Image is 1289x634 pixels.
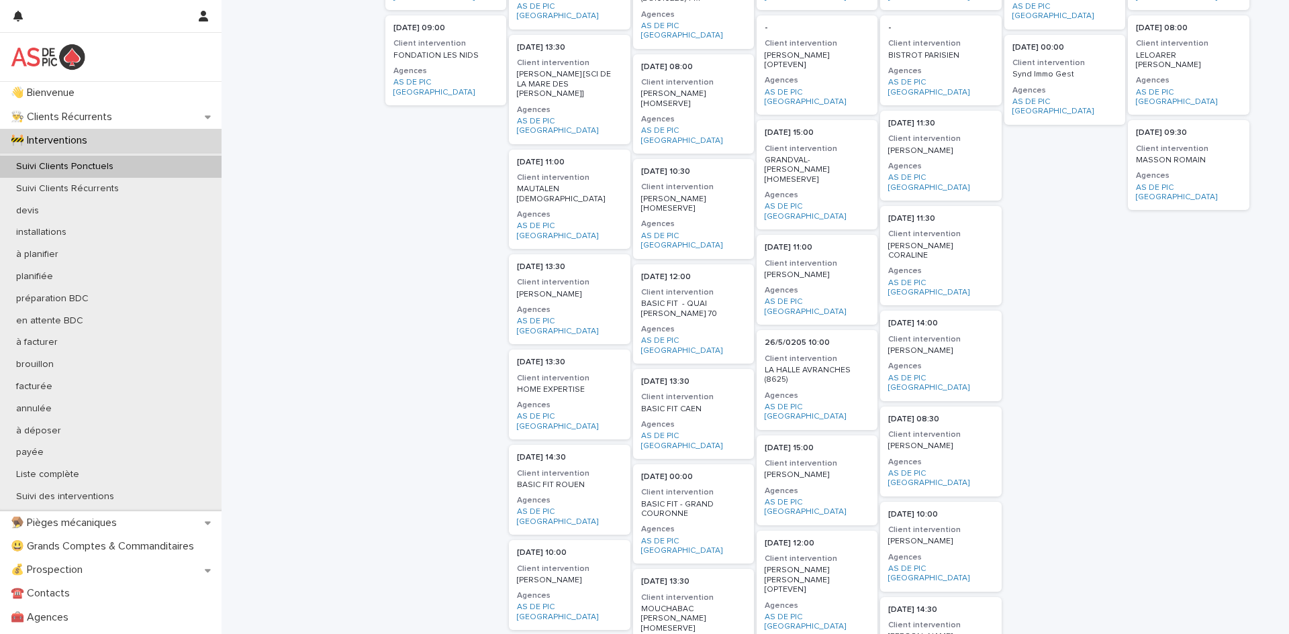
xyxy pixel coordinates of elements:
[11,44,85,70] img: yKcqic14S0S6KrLdrqO6
[641,77,746,88] h3: Client intervention
[765,285,869,296] h3: Agences
[888,441,993,451] p: [PERSON_NAME]
[1128,15,1249,115] a: [DATE] 08:00Client interventionLELOARER [PERSON_NAME]AgencesAS DE PIC [GEOGRAPHIC_DATA]
[641,62,746,72] p: [DATE] 08:00
[1136,144,1241,154] h3: Client intervention
[517,358,622,367] p: [DATE] 13:30
[517,468,622,479] h3: Client intervention
[880,407,1001,496] a: [DATE] 08:30Client intervention[PERSON_NAME]AgencesAS DE PIC [GEOGRAPHIC_DATA]
[517,209,622,220] h3: Agences
[765,144,869,154] h3: Client intervention
[888,78,993,97] a: AS DE PIC [GEOGRAPHIC_DATA]
[765,566,869,594] p: [PERSON_NAME] [PERSON_NAME] [OPTEVEN]
[765,23,869,33] p: -
[888,346,993,356] p: [PERSON_NAME]
[765,390,869,401] h3: Agences
[765,354,869,364] h3: Client intervention
[641,431,746,451] a: AS DE PIC [GEOGRAPHIC_DATA]
[5,315,94,327] p: en attente BDC
[5,564,93,576] p: 💰 Prospection
[757,435,877,525] div: [DATE] 15:00Client intervention[PERSON_NAME]AgencesAS DE PIC [GEOGRAPHIC_DATA]
[5,517,128,529] p: 🪤 Pièges mécaniques
[641,167,746,176] p: [DATE] 10:30
[509,445,630,535] div: [DATE] 14:30Client interventionBASIC FIT ROUENAgencesAS DE PIC [GEOGRAPHIC_DATA]
[757,235,877,325] div: [DATE] 11:00Client intervention[PERSON_NAME]AgencesAS DE PIC [GEOGRAPHIC_DATA]
[1012,97,1117,117] a: AS DE PIC [GEOGRAPHIC_DATA]
[393,23,498,33] p: [DATE] 09:00
[888,146,993,156] p: [PERSON_NAME]
[641,272,746,282] p: [DATE] 12:00
[880,15,1001,105] a: -Client interventionBISTROT PARISIENAgencesAS DE PIC [GEOGRAPHIC_DATA]
[5,134,98,147] p: 🚧 Interventions
[765,470,869,480] p: [PERSON_NAME]
[5,337,68,348] p: à facturer
[641,114,746,125] h3: Agences
[5,381,63,392] p: facturée
[641,126,746,146] a: AS DE PIC [GEOGRAPHIC_DATA]
[5,611,79,624] p: 🧰 Agences
[880,111,1001,201] div: [DATE] 11:30Client intervention[PERSON_NAME]AgencesAS DE PIC [GEOGRAPHIC_DATA]
[633,369,754,459] a: [DATE] 13:30Client interventionBASIC FIT CAENAgencesAS DE PIC [GEOGRAPHIC_DATA]
[888,564,993,584] a: AS DE PIC [GEOGRAPHIC_DATA]
[5,469,90,480] p: Liste complète
[5,403,62,415] p: annulée
[765,458,869,469] h3: Client intervention
[509,35,630,144] div: [DATE] 13:30Client intervention[PERSON_NAME] [SCI DE LA MARE DES [PERSON_NAME]]AgencesAS DE PIC [...
[5,359,64,370] p: brouillon
[1136,23,1241,33] p: [DATE] 08:00
[517,602,622,622] a: AS DE PIC [GEOGRAPHIC_DATA]
[633,264,754,364] a: [DATE] 12:00Client interventionBASIC FIT - QUAI [PERSON_NAME] 70AgencesAS DE PIC [GEOGRAPHIC_DATA]
[757,330,877,429] a: 26/5/0205 10:00Client interventionLA HALLE AVRANCHES (8625)AgencesAS DE PIC [GEOGRAPHIC_DATA]
[517,58,622,68] h3: Client intervention
[1004,35,1125,125] div: [DATE] 00:00Client interventionSynd Immo GestAgencesAS DE PIC [GEOGRAPHIC_DATA]
[765,243,869,252] p: [DATE] 11:00
[641,287,746,298] h3: Client intervention
[757,120,877,229] a: [DATE] 15:00Client interventionGRANDVAL-[PERSON_NAME] [HOMESERVE]AgencesAS DE PIC [GEOGRAPHIC_DATA]
[880,206,1001,305] a: [DATE] 11:30Client intervention[PERSON_NAME] CORALINEAgencesAS DE PIC [GEOGRAPHIC_DATA]
[5,587,81,600] p: ☎️ Contacts
[509,254,630,344] div: [DATE] 13:30Client intervention[PERSON_NAME]AgencesAS DE PIC [GEOGRAPHIC_DATA]
[517,495,622,506] h3: Agences
[888,51,993,60] p: BISTROT PARISIEN
[509,540,630,630] a: [DATE] 10:00Client intervention[PERSON_NAME]AgencesAS DE PIC [GEOGRAPHIC_DATA]
[641,392,746,403] h3: Client intervention
[633,159,754,258] div: [DATE] 10:30Client intervention[PERSON_NAME] [HOMESERVE]AgencesAS DE PIC [GEOGRAPHIC_DATA]
[5,161,124,172] p: Suivi Clients Ponctuels
[888,66,993,76] h3: Agences
[888,510,993,519] p: [DATE] 10:00
[765,202,869,221] a: AS DE PIC [GEOGRAPHIC_DATA]
[641,577,746,586] p: [DATE] 13:30
[517,590,622,601] h3: Agences
[517,576,622,585] p: [PERSON_NAME]
[765,128,869,138] p: [DATE] 15:00
[517,373,622,384] h3: Client intervention
[880,311,1001,401] div: [DATE] 14:00Client intervention[PERSON_NAME]AgencesAS DE PIC [GEOGRAPHIC_DATA]
[765,75,869,86] h3: Agences
[765,366,869,385] p: LA HALLE AVRANCHES (8625)
[5,540,205,553] p: 😃 Grands Comptes & Commanditaires
[765,156,869,184] p: GRANDVAL-[PERSON_NAME] [HOMESERVE]
[641,231,746,251] a: AS DE PIC [GEOGRAPHIC_DATA]
[517,385,622,394] p: HOME EXPERTISE
[641,487,746,498] h3: Client intervention
[641,9,746,20] h3: Agences
[517,400,622,411] h3: Agences
[641,419,746,430] h3: Agences
[5,111,123,123] p: 👨‍🍳 Clients Récurrents
[880,502,1001,592] a: [DATE] 10:00Client intervention[PERSON_NAME]AgencesAS DE PIC [GEOGRAPHIC_DATA]
[765,539,869,548] p: [DATE] 12:00
[641,537,746,556] a: AS DE PIC [GEOGRAPHIC_DATA]
[517,43,622,52] p: [DATE] 13:30
[1136,156,1241,165] p: MASSON ROMAIN
[888,214,993,223] p: [DATE] 11:30
[757,15,877,115] div: -Client intervention[PERSON_NAME] [OPTEVEN]AgencesAS DE PIC [GEOGRAPHIC_DATA]
[641,21,746,41] a: AS DE PIC [GEOGRAPHIC_DATA]
[633,54,754,154] div: [DATE] 08:00Client intervention[PERSON_NAME] [HOMSERVE]AgencesAS DE PIC [GEOGRAPHIC_DATA]
[5,447,54,458] p: payée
